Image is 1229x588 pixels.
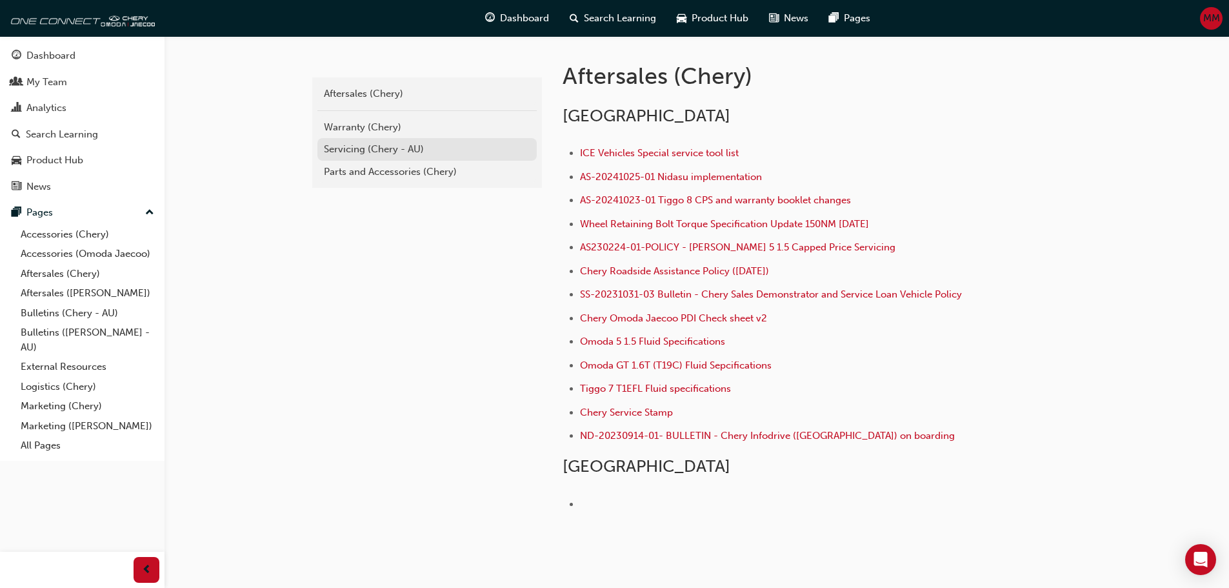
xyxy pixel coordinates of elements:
span: search-icon [570,10,579,26]
a: News [5,175,159,199]
h1: Aftersales (Chery) [563,62,986,90]
span: pages-icon [829,10,839,26]
a: AS230224-01-POLICY - [PERSON_NAME] 5 1.5 Capped Price Servicing [580,241,895,253]
a: Aftersales (Chery) [317,83,537,105]
span: search-icon [12,129,21,141]
a: External Resources [15,357,159,377]
div: Servicing (Chery - AU) [324,142,530,157]
a: search-iconSearch Learning [559,5,666,32]
span: Product Hub [692,11,748,26]
div: News [26,179,51,194]
button: Pages [5,201,159,225]
div: Analytics [26,101,66,116]
a: Tiggo 7 T1EFL Fluid specifications [580,383,731,394]
a: All Pages [15,436,159,456]
div: Dashboard [26,48,75,63]
span: news-icon [12,181,21,193]
a: Omoda GT 1.6T (T19C) Fluid Sepcifications [580,360,772,371]
span: Pages [844,11,870,26]
a: car-iconProduct Hub [666,5,759,32]
div: Parts and Accessories (Chery) [324,165,530,179]
a: Analytics [5,96,159,120]
a: Product Hub [5,148,159,172]
a: AS-20241025-01 Nidasu implementation [580,171,762,183]
a: Accessories (Omoda Jaecoo) [15,244,159,264]
a: Parts and Accessories (Chery) [317,161,537,183]
span: chart-icon [12,103,21,114]
span: up-icon [145,205,154,221]
a: Marketing (Chery) [15,396,159,416]
a: guage-iconDashboard [475,5,559,32]
a: Bulletins ([PERSON_NAME] - AU) [15,323,159,357]
span: pages-icon [12,207,21,219]
a: ND-20230914-01- BULLETIN - Chery Infodrive ([GEOGRAPHIC_DATA]) on boarding [580,430,955,441]
a: Chery Service Stamp [580,407,673,418]
a: Search Learning [5,123,159,147]
span: Search Learning [584,11,656,26]
a: Logistics (Chery) [15,377,159,397]
span: [GEOGRAPHIC_DATA] [563,106,730,126]
a: Accessories (Chery) [15,225,159,245]
a: AS-20241023-01 Tiggo 8 CPS and warranty booklet changes [580,194,851,206]
div: Pages [26,205,53,220]
a: Warranty (Chery) [317,116,537,139]
div: Product Hub [26,153,83,168]
a: My Team [5,70,159,94]
span: car-icon [12,155,21,167]
button: DashboardMy TeamAnalyticsSearch LearningProduct HubNews [5,41,159,201]
span: guage-icon [485,10,495,26]
span: [GEOGRAPHIC_DATA] [563,456,730,476]
span: guage-icon [12,50,21,62]
a: pages-iconPages [819,5,881,32]
a: Marketing ([PERSON_NAME]) [15,416,159,436]
a: Chery Omoda Jaecoo PDI Check sheet v2 [580,312,767,324]
a: news-iconNews [759,5,819,32]
a: Bulletins (Chery - AU) [15,303,159,323]
span: News [784,11,808,26]
span: car-icon [677,10,686,26]
span: news-icon [769,10,779,26]
span: people-icon [12,77,21,88]
span: MM [1203,11,1220,26]
div: My Team [26,75,67,90]
a: Wheel Retaining Bolt Torque Specification Update 150NM [DATE] [580,218,869,230]
a: SS-20231031-03 Bulletin - Chery Sales Demonstrator and Service Loan Vehicle Policy [580,289,962,300]
a: Aftersales (Chery) [15,264,159,284]
img: oneconnect [6,5,155,31]
span: prev-icon [142,562,152,578]
div: Aftersales (Chery) [324,86,530,101]
a: Aftersales ([PERSON_NAME]) [15,283,159,303]
a: Omoda 5 1.5 Fluid Specifications [580,336,725,347]
span: Dashboard [500,11,549,26]
div: Search Learning [26,127,98,142]
a: Servicing (Chery - AU) [317,138,537,161]
button: MM [1200,7,1223,30]
div: Open Intercom Messenger [1185,544,1216,575]
a: Dashboard [5,44,159,68]
a: ICE Vehicles Special service tool list [580,147,739,159]
a: Chery Roadside Assistance Policy ([DATE]) [580,265,769,277]
div: Warranty (Chery) [324,120,530,135]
